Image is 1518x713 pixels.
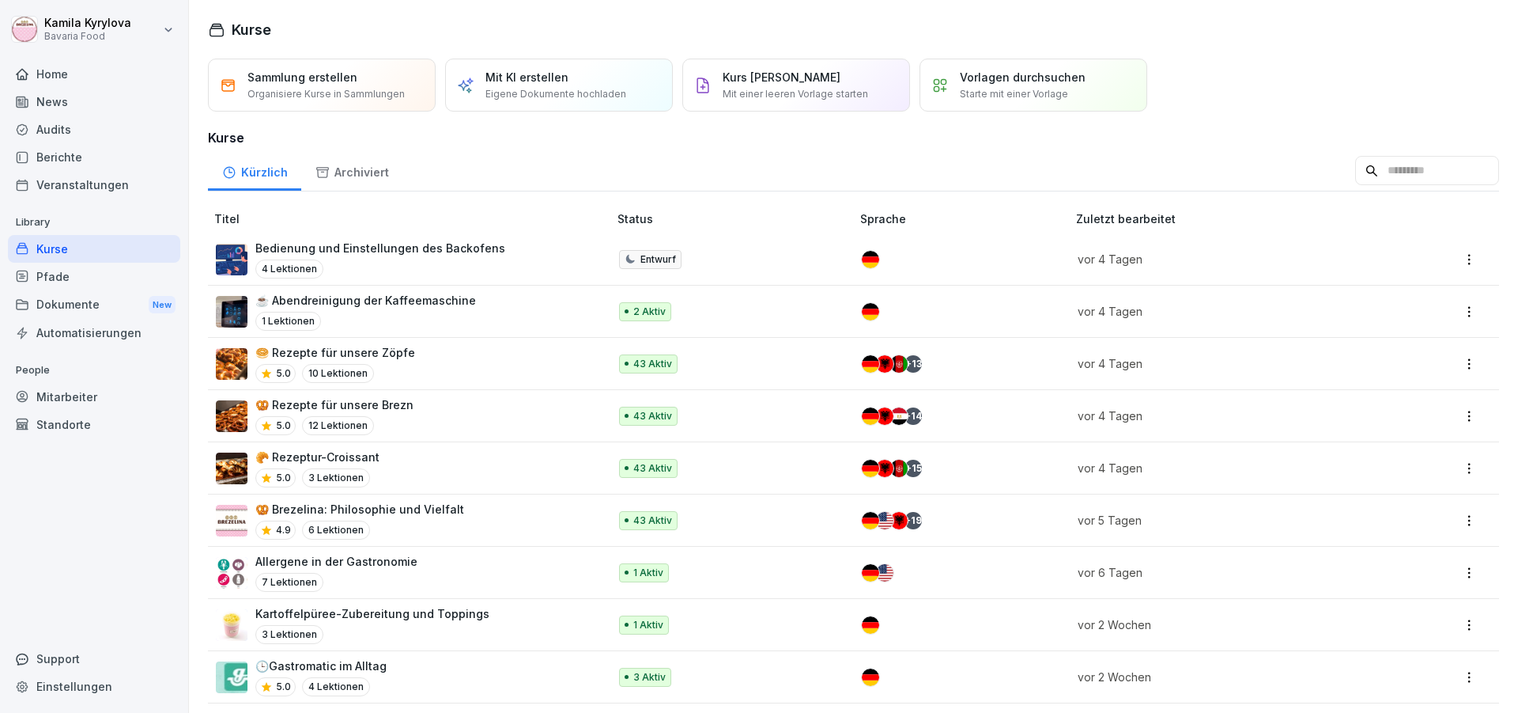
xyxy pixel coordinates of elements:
[723,87,868,101] p: Mit einer leeren Vorlage starten
[904,460,922,477] div: + 15
[1076,210,1391,227] p: Zuletzt bearbeitet
[302,416,374,435] p: 12 Lektionen
[247,69,357,85] p: Sammlung erstellen
[301,150,402,191] a: Archiviert
[862,616,879,634] img: de.svg
[208,150,301,191] a: Kürzlich
[876,512,893,529] img: us.svg
[1078,355,1372,372] p: vor 4 Tagen
[216,453,247,484] img: uiwnpppfzomfnd70mlw8txee.png
[633,566,663,580] p: 1 Aktiv
[8,171,180,199] a: Veranstaltungen
[216,244,247,275] img: b866vje5ul8i8850sgja75xb.png
[302,677,370,696] p: 4 Lektionen
[302,364,374,383] p: 10 Lektionen
[44,17,131,30] p: Kamila Kyrylova
[1078,564,1372,581] p: vor 6 Tagen
[232,19,271,40] h1: Kurse
[8,383,180,411] a: Mitarbeiter
[216,557,247,589] img: wi6qaxf14ni09ll6d10wcg5r.png
[214,210,611,227] p: Titel
[255,553,417,570] p: Allergene in der Gastronomie
[216,348,247,380] img: g80a8fc6kexzniuu9it64ulf.png
[255,658,387,674] p: 🕒Gastromatic im Alltag
[216,505,247,537] img: fkzffi32ddptk8ye5fwms4as.png
[1078,460,1372,476] p: vor 4 Tagen
[633,409,672,423] p: 43 Aktiv
[860,210,1070,227] p: Sprache
[904,408,922,425] div: + 14
[149,296,176,314] div: New
[640,252,676,267] p: Entwurf
[876,355,893,373] img: al.svg
[890,512,908,529] img: al.svg
[633,514,672,528] p: 43 Aktiv
[862,408,879,425] img: de.svg
[44,31,131,42] p: Bavaria Food
[876,408,893,425] img: al.svg
[8,235,180,263] a: Kurse
[890,460,908,477] img: af.svg
[8,143,180,171] a: Berichte
[255,396,413,413] p: 🥨 Rezepte für unsere Brezn
[8,60,180,88] div: Home
[255,240,505,256] p: Bedienung und Einstellungen des Backofens
[276,366,291,381] p: 5.0
[255,573,323,592] p: 7 Lektionen
[255,449,379,465] p: 🥐 Rezeptur-Croissant
[255,292,476,309] p: ☕ Abendreinigung der Kaffeemaschine
[862,355,879,373] img: de.svg
[8,411,180,438] a: Standorte
[1078,669,1372,685] p: vor 2 Wochen
[1078,408,1372,424] p: vor 4 Tagen
[8,290,180,320] div: Dokumente
[960,87,1068,101] p: Starte mit einer Vorlage
[255,260,323,279] p: 4 Lektionen
[1078,251,1372,267] p: vor 4 Tagen
[8,673,180,700] a: Einstellungen
[633,618,663,632] p: 1 Aktiv
[255,625,323,644] p: 3 Lektionen
[960,69,1086,85] p: Vorlagen durchsuchen
[8,210,180,235] p: Library
[216,609,247,641] img: ur5kfpj4g1mhuir9rzgpc78h.png
[8,319,180,347] a: Automatisierungen
[208,128,1499,147] h3: Kurse
[255,312,321,331] p: 1 Lektionen
[876,564,893,582] img: us.svg
[255,605,489,622] p: Kartoffelpüree-Zubereitung und Toppings
[276,471,291,485] p: 5.0
[485,69,568,85] p: Mit KI erstellen
[1078,616,1372,633] p: vor 2 Wochen
[276,419,291,433] p: 5.0
[633,305,666,319] p: 2 Aktiv
[216,296,247,328] img: um2bbbjq4dbxxqlrsbhdtvqt.png
[276,680,291,694] p: 5.0
[633,461,672,476] p: 43 Aktiv
[862,564,879,582] img: de.svg
[862,303,879,320] img: de.svg
[723,69,840,85] p: Kurs [PERSON_NAME]
[8,645,180,673] div: Support
[302,468,370,487] p: 3 Lektionen
[890,408,908,425] img: eg.svg
[862,460,879,477] img: de.svg
[633,670,666,685] p: 3 Aktiv
[617,210,854,227] p: Status
[8,358,180,383] p: People
[255,344,415,361] p: 🥯 Rezepte für unsere Zöpfe
[8,263,180,290] a: Pfade
[1078,512,1372,529] p: vor 5 Tagen
[862,251,879,268] img: de.svg
[302,521,370,540] p: 6 Lektionen
[8,290,180,320] a: DokumenteNew
[255,501,464,518] p: 🥨 Brezelina: Philosophie und Vielfalt
[8,116,180,143] a: Audits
